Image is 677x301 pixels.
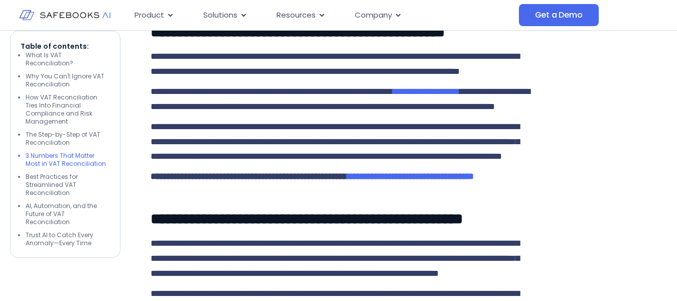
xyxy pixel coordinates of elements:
p: Table of contents: [21,41,110,51]
span: Product [134,10,164,21]
div: Menu Toggle [126,6,518,25]
li: The Step-by-Step of VAT Reconciliation [26,131,110,147]
li: Best Practices for Streamlined VAT Reconciliation [26,173,110,197]
li: What Is VAT Reconciliation? [26,51,110,67]
li: Why You Can't Ignore VAT Reconciliation [26,72,110,88]
nav: Menu [126,6,518,25]
span: Company [355,10,392,21]
li: 3 Numbers That Matter Most in VAT Reconciliation [26,152,110,168]
li: Trust AI to Catch Every Anomaly—Every Time [26,231,110,247]
a: Get a Demo [519,4,599,26]
span: Resources [277,10,316,21]
li: AI, Automation, and the Future of VAT Reconciliation [26,202,110,226]
li: How VAT Reconciliation Ties Into Financial Compliance and Risk Management [26,93,110,126]
span: Get a Demo [535,10,583,20]
span: Solutions [203,10,237,21]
